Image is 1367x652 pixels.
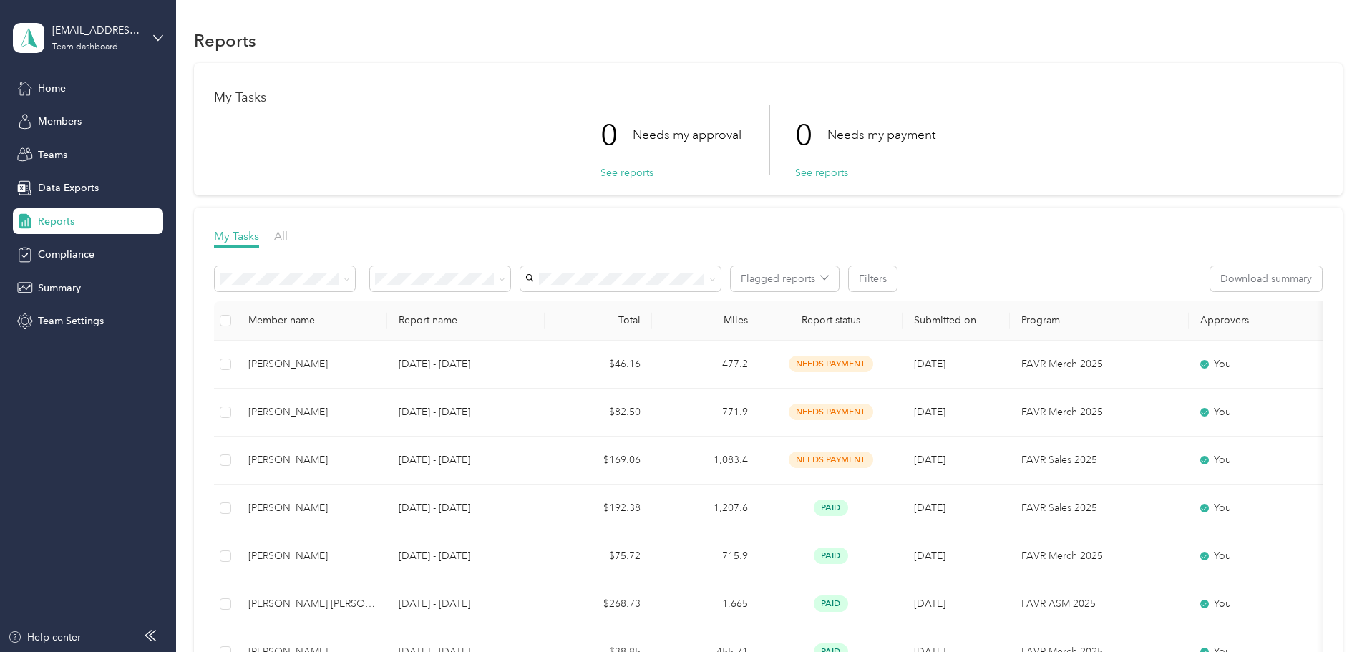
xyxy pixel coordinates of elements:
[814,500,848,516] span: paid
[399,596,533,612] p: [DATE] - [DATE]
[652,389,759,437] td: 771.9
[771,314,891,326] span: Report status
[1010,341,1189,389] td: FAVR Merch 2025
[545,485,652,532] td: $192.38
[789,404,873,420] span: needs payment
[600,105,633,165] p: 0
[914,454,945,466] span: [DATE]
[545,389,652,437] td: $82.50
[652,532,759,580] td: 715.9
[827,126,935,144] p: Needs my payment
[556,314,641,326] div: Total
[399,404,533,420] p: [DATE] - [DATE]
[1021,500,1177,516] p: FAVR Sales 2025
[52,43,118,52] div: Team dashboard
[248,452,376,468] div: [PERSON_NAME]
[652,437,759,485] td: 1,083.4
[248,404,376,420] div: [PERSON_NAME]
[399,452,533,468] p: [DATE] - [DATE]
[814,595,848,612] span: paid
[903,301,1010,341] th: Submitted on
[1200,356,1320,372] div: You
[38,281,81,296] span: Summary
[1210,266,1322,291] button: Download summary
[1010,532,1189,580] td: FAVR Merch 2025
[633,126,741,144] p: Needs my approval
[399,356,533,372] p: [DATE] - [DATE]
[38,180,99,195] span: Data Exports
[248,548,376,564] div: [PERSON_NAME]
[1287,572,1367,652] iframe: Everlance-gr Chat Button Frame
[274,229,288,243] span: All
[600,165,653,180] button: See reports
[38,147,67,162] span: Teams
[914,502,945,514] span: [DATE]
[652,341,759,389] td: 477.2
[1010,437,1189,485] td: FAVR Sales 2025
[387,301,545,341] th: Report name
[38,214,74,229] span: Reports
[399,548,533,564] p: [DATE] - [DATE]
[1200,404,1320,420] div: You
[914,550,945,562] span: [DATE]
[1010,580,1189,628] td: FAVR ASM 2025
[38,313,104,329] span: Team Settings
[663,314,748,326] div: Miles
[1021,404,1177,420] p: FAVR Merch 2025
[789,356,873,372] span: needs payment
[545,437,652,485] td: $169.06
[194,33,256,48] h1: Reports
[1010,389,1189,437] td: FAVR Merch 2025
[1200,548,1320,564] div: You
[795,105,827,165] p: 0
[545,532,652,580] td: $75.72
[1200,596,1320,612] div: You
[1021,596,1177,612] p: FAVR ASM 2025
[399,500,533,516] p: [DATE] - [DATE]
[38,81,66,96] span: Home
[1010,301,1189,341] th: Program
[545,341,652,389] td: $46.16
[1200,500,1320,516] div: You
[652,580,759,628] td: 1,665
[914,358,945,370] span: [DATE]
[1189,301,1332,341] th: Approvers
[38,247,94,262] span: Compliance
[814,548,848,564] span: paid
[914,406,945,418] span: [DATE]
[545,580,652,628] td: $268.73
[789,452,873,468] span: needs payment
[731,266,839,291] button: Flagged reports
[1200,452,1320,468] div: You
[914,598,945,610] span: [DATE]
[214,90,1323,105] h1: My Tasks
[8,630,81,645] button: Help center
[237,301,387,341] th: Member name
[795,165,848,180] button: See reports
[248,314,376,326] div: Member name
[38,114,82,129] span: Members
[1021,356,1177,372] p: FAVR Merch 2025
[1021,452,1177,468] p: FAVR Sales 2025
[248,356,376,372] div: [PERSON_NAME]
[849,266,897,291] button: Filters
[652,485,759,532] td: 1,207.6
[248,500,376,516] div: [PERSON_NAME]
[52,23,142,38] div: [EMAIL_ADDRESS][DOMAIN_NAME]
[1021,548,1177,564] p: FAVR Merch 2025
[214,229,259,243] span: My Tasks
[1010,485,1189,532] td: FAVR Sales 2025
[248,596,376,612] div: [PERSON_NAME] [PERSON_NAME]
